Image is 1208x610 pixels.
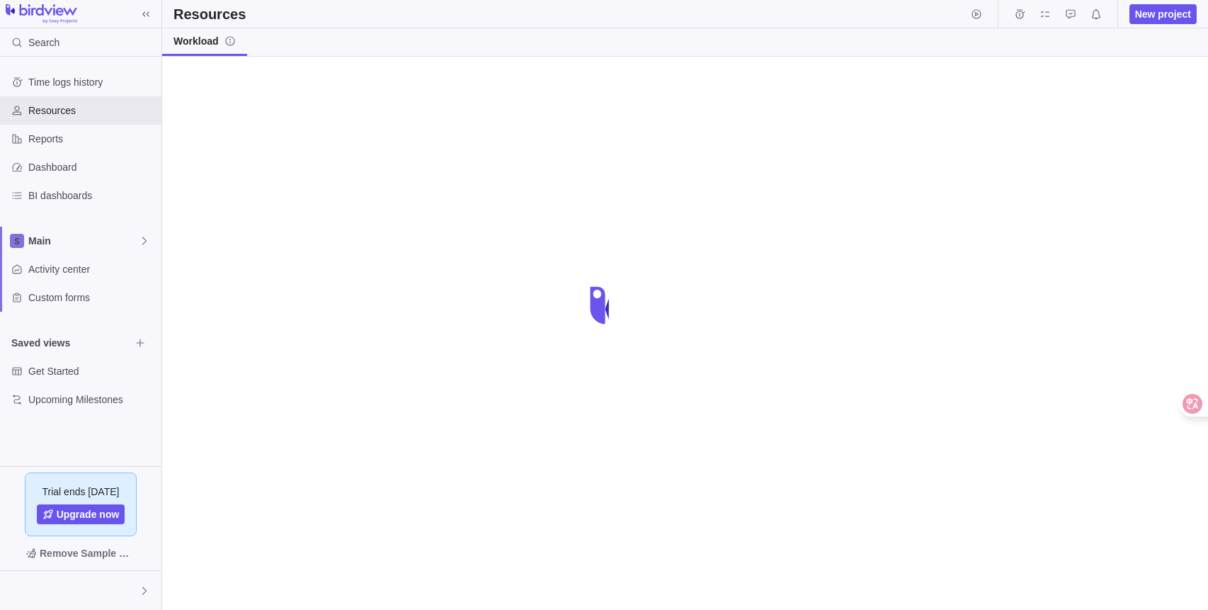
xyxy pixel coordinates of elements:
[224,35,236,47] svg: info-description
[173,34,236,48] span: Workload
[28,160,156,174] span: Dashboard
[1035,11,1055,22] a: My assignments
[57,507,120,521] span: Upgrade now
[28,234,139,248] span: Main
[1061,11,1081,22] a: Approval requests
[1135,7,1191,21] span: New project
[11,542,150,565] span: Remove Sample Data
[28,364,156,378] span: Get Started
[173,4,246,24] h2: Resources
[162,28,247,56] a: Workloadinfo-description
[28,75,156,89] span: Time logs history
[28,290,156,305] span: Custom forms
[1086,11,1106,22] a: Notifications
[8,582,25,599] div: Elyzza
[576,277,632,334] div: loading
[6,4,77,24] img: logo
[967,4,986,24] span: Start timer
[28,188,156,203] span: BI dashboards
[1061,4,1081,24] span: Approval requests
[11,336,130,350] span: Saved views
[130,333,150,353] span: Browse views
[1010,4,1030,24] span: Time logs
[40,545,136,562] span: Remove Sample Data
[1086,4,1106,24] span: Notifications
[28,262,156,276] span: Activity center
[28,103,156,118] span: Resources
[28,392,156,407] span: Upcoming Milestones
[1010,11,1030,22] a: Time logs
[28,35,59,50] span: Search
[42,485,120,499] span: Trial ends [DATE]
[1035,4,1055,24] span: My assignments
[37,504,125,524] a: Upgrade now
[28,132,156,146] span: Reports
[1129,4,1197,24] span: New project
